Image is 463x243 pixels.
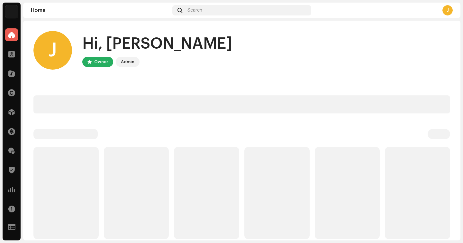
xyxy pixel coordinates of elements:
[94,58,108,66] div: Owner
[31,8,170,13] div: Home
[5,5,18,18] img: 4ecf9d3c-b546-4c12-a72a-960b8444102a
[121,58,134,66] div: Admin
[442,5,453,15] div: J
[187,8,202,13] span: Search
[33,31,72,70] div: J
[82,34,232,54] div: Hi, [PERSON_NAME]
